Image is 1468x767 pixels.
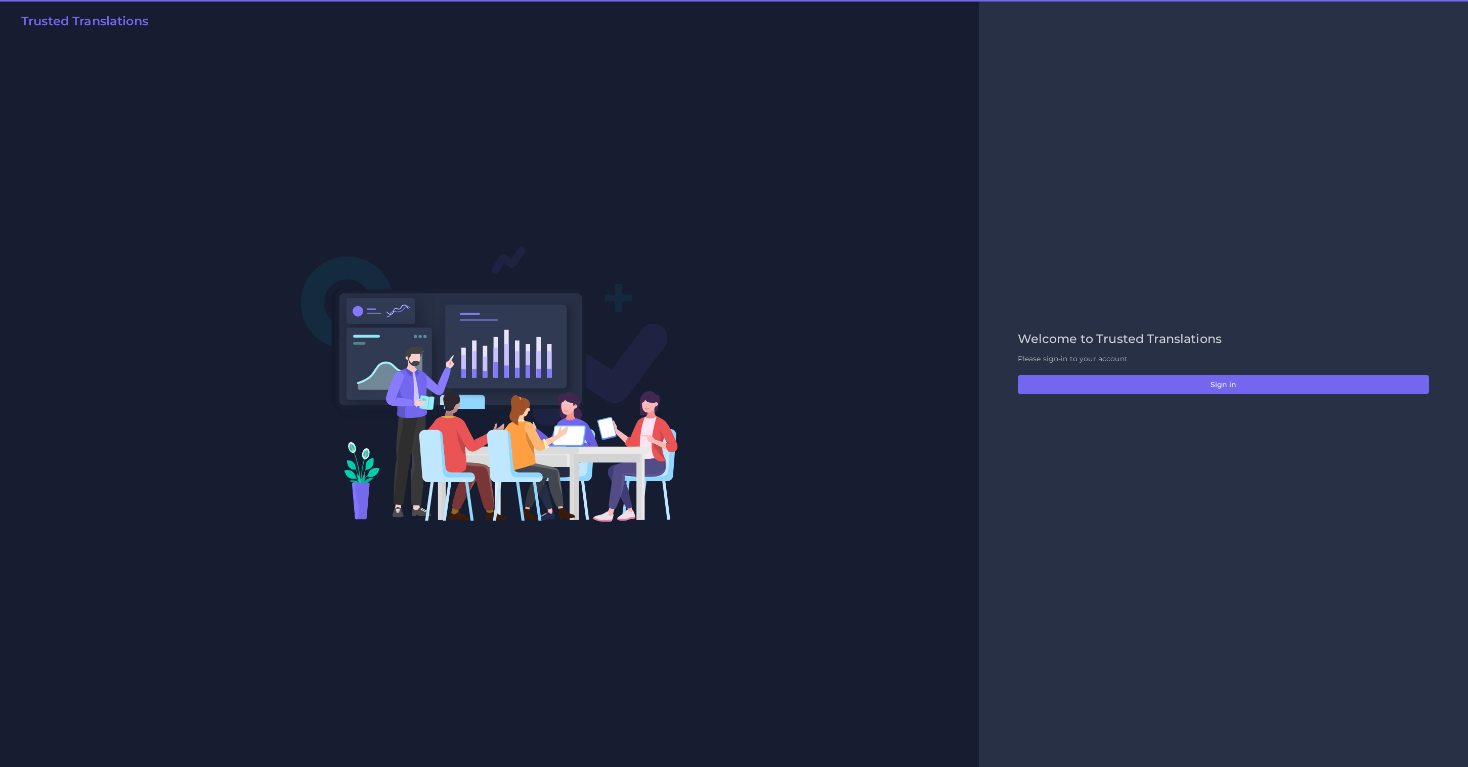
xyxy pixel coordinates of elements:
[1018,375,1429,394] button: Sign in
[1018,354,1429,364] p: Please sign-in to your account
[300,245,678,522] img: Login V2
[21,14,148,29] h2: Trusted Translations
[1018,332,1429,347] h2: Welcome to Trusted Translations
[14,14,148,32] a: Trusted Translations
